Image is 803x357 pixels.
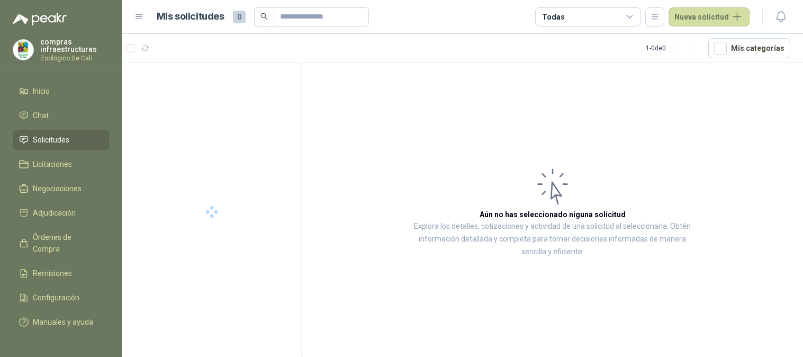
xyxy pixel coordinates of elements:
span: Configuración [33,292,79,304]
span: Adjudicación [33,207,76,219]
button: Mís categorías [708,38,790,58]
a: Remisiones [13,263,109,283]
p: compras infraestructuras [40,38,109,53]
span: Licitaciones [33,158,72,170]
a: Manuales y ayuda [13,312,109,332]
a: Licitaciones [13,154,109,174]
span: Manuales y ayuda [33,316,93,328]
span: 0 [233,11,246,23]
p: Explora los detalles, cotizaciones y actividad de una solicitud al seleccionarla. Obtén informaci... [408,220,697,258]
a: Negociaciones [13,178,109,199]
img: Company Logo [13,40,33,60]
span: search [260,13,268,20]
div: Todas [542,11,564,23]
a: Inicio [13,81,109,101]
span: Inicio [33,85,50,97]
span: Chat [33,110,49,121]
a: Adjudicación [13,203,109,223]
img: Logo peakr [13,13,67,25]
a: Órdenes de Compra [13,227,109,259]
p: Zoologico De Cali [40,55,109,61]
span: Órdenes de Compra [33,231,99,255]
span: Remisiones [33,267,72,279]
a: Chat [13,105,109,126]
span: Solicitudes [33,134,69,146]
h1: Mis solicitudes [157,9,224,24]
div: 1 - 0 de 0 [646,40,700,57]
button: Nueva solicitud [669,7,750,26]
span: Negociaciones [33,183,82,194]
a: Solicitudes [13,130,109,150]
a: Configuración [13,288,109,308]
h3: Aún no has seleccionado niguna solicitud [480,209,626,220]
